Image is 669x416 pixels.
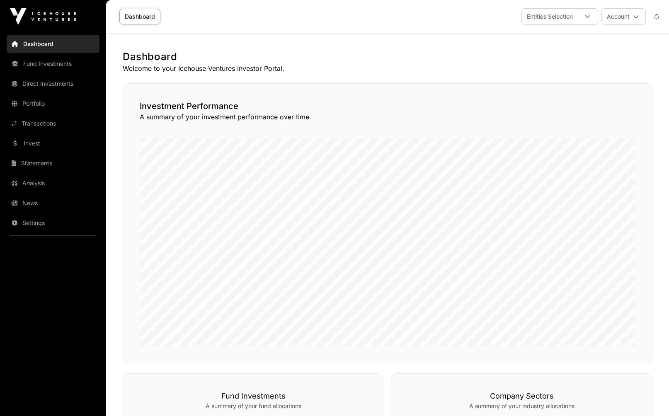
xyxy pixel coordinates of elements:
[601,8,646,25] button: Account
[7,75,99,93] a: Direct Investments
[119,9,160,24] a: Dashboard
[7,35,99,53] a: Dashboard
[408,402,635,410] p: A summary of your industry allocations
[7,154,99,172] a: Statements
[7,174,99,192] a: Analysis
[140,100,635,112] h2: Investment Performance
[140,112,635,122] p: A summary of your investment performance over time.
[7,134,99,152] a: Invest
[522,9,578,24] div: Entities Selection
[123,63,652,73] p: Welcome to your Icehouse Ventures Investor Portal.
[10,8,76,25] img: Icehouse Ventures Logo
[140,390,367,402] h3: Fund Investments
[7,194,99,212] a: News
[123,50,652,63] h1: Dashboard
[140,402,367,410] p: A summary of your fund allocations
[7,214,99,232] a: Settings
[7,114,99,133] a: Transactions
[7,94,99,113] a: Portfolio
[7,55,99,73] a: Fund Investments
[408,390,635,402] h3: Company Sectors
